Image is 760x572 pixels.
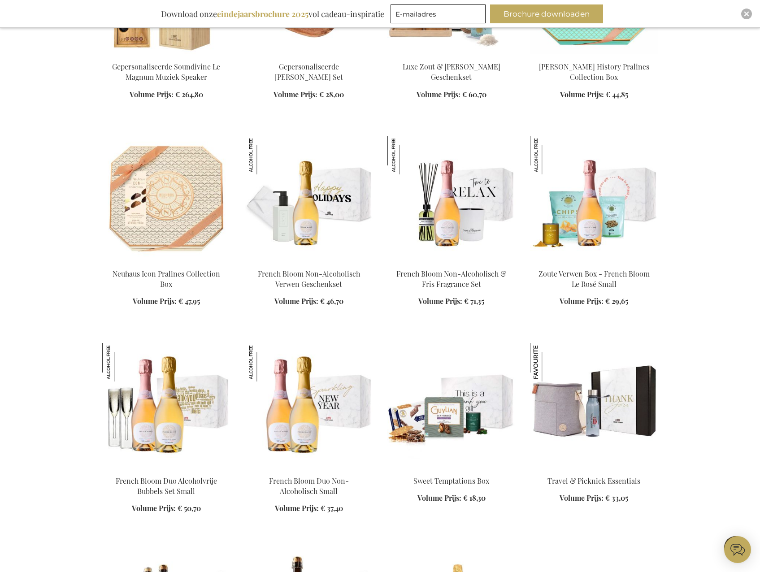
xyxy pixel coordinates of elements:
a: Travel & Picknick Essentials Travel & Picknick Essentials [530,465,658,473]
a: Salty Treats Box - French Bloom Le Rose Small Zoute Verwen Box - French Bloom Le Rosé Small [530,258,658,266]
a: Volume Prijs: € 28,00 [274,90,344,100]
a: Sweet Temptations Box [387,465,516,473]
img: French Bloom Non-Alcholic Indulge Gift Set [245,136,373,261]
span: € 33,05 [605,493,628,503]
span: Volume Prijs: [274,90,317,99]
a: French Bloom Non-Alcholic Indulge Gift Set French Bloom Non-Alcoholisch Verwen Geschenkset [245,258,373,266]
span: Volume Prijs: [130,90,174,99]
img: French Bloom Duo Non-Alcoholisch Small [245,343,283,381]
span: € 44,85 [606,90,628,99]
a: Volume Prijs: € 37,40 [275,503,343,514]
span: Volume Prijs: [132,503,176,513]
a: Volume Prijs: € 60,70 [417,90,486,100]
a: Neuhaus History Pralines Collection Box [530,51,658,59]
a: French Bloom Duo Alcoholvrije Bubbels Set Small French Bloom Duo Alcoholvrije Bubbels Set Small [102,465,230,473]
img: French Bloom Non-Alcoholisch & Fris Fragrance Set [387,136,426,174]
iframe: belco-activator-frame [724,536,751,563]
img: Zoute Verwen Box - French Bloom Le Rosé Small [530,136,569,174]
a: French Bloom Duo Alcoholvrije Bubbels Set Small [116,476,217,496]
span: Volume Prijs: [560,90,604,99]
form: marketing offers and promotions [391,4,488,26]
img: Sweet Temptations Box [387,343,516,468]
a: Volume Prijs: € 47,95 [133,296,200,307]
button: Brochure downloaden [490,4,603,23]
img: French Bloom Non-Alcoholisch Verwen Geschenkset [245,136,283,174]
a: Volume Prijs: € 44,85 [560,90,628,100]
a: French Bloom Non-Alcoholisch & Fris Fragrance Set [396,269,506,289]
a: [PERSON_NAME] History Pralines Collection Box [539,62,649,82]
a: Volume Prijs: € 33,05 [560,493,628,503]
img: Travel & Picknick Essentials [530,343,658,468]
a: French Bloom Duo Niet-alcoholisch Small French Bloom Duo Non-Alcoholisch Small [245,465,373,473]
span: € 60,70 [462,90,486,99]
a: French Bloom Non-Alcoholisch & Fris Fragrance Set French Bloom Non-Alcoholisch & Fris Fragrance Set [387,258,516,266]
a: Gepersonaliseerde Soundivine Le Magnum Muziek Speaker [112,62,220,82]
span: Volume Prijs: [274,296,318,306]
span: € 71,35 [464,296,484,306]
span: Volume Prijs: [560,493,604,503]
span: € 37,40 [321,503,343,513]
div: Download onze vol cadeau-inspiratie [157,4,388,23]
a: Gepersonaliseerde [PERSON_NAME] Set [275,62,343,82]
input: E-mailadres [391,4,486,23]
span: € 18,30 [463,493,486,503]
a: French Bloom Non-Alcoholisch Verwen Geschenkset [258,269,360,289]
span: Volume Prijs: [418,296,462,306]
img: Travel & Picknick Essentials [530,343,569,381]
a: Volume Prijs: € 18,30 [417,493,486,503]
a: Sweet Temptations Box [413,476,489,485]
span: Volume Prijs: [275,503,319,513]
a: Luxe Zout & [PERSON_NAME] Geschenkset [403,62,500,82]
span: € 46,70 [320,296,343,306]
span: Volume Prijs: [133,296,177,306]
a: Personalised Soundivine Le Magnum Music Speaker [102,51,230,59]
span: Volume Prijs: [417,493,461,503]
a: Volume Prijs: € 29,65 [560,296,628,307]
b: eindejaarsbrochure 2025 [217,9,308,19]
a: Salt & Pepper Perfection Gift Box [387,51,516,59]
a: Zoute Verwen Box - French Bloom Le Rosé Small [539,269,650,289]
a: French Bloom Duo Non-Alcoholisch Small [269,476,349,496]
a: Travel & Picknick Essentials [547,476,640,485]
span: € 47,95 [178,296,200,306]
a: Volume Prijs: € 46,70 [274,296,343,307]
img: Neuhaus Icon Pralines Collection Box - Exclusive Business Gifts [102,136,230,261]
a: Neuhaus Icon Pralines Collection Box [113,269,220,289]
a: Neuhaus Icon Pralines Collection Box - Exclusive Business Gifts [102,258,230,266]
span: Volume Prijs: [417,90,460,99]
img: French Bloom Duo Alcoholvrije Bubbels Set Small [102,343,230,468]
img: French Bloom Non-Alcoholisch & Fris Fragrance Set [387,136,516,261]
img: French Bloom Duo Alcoholvrije Bubbels Set Small [102,343,141,381]
a: Volume Prijs: € 50,70 [132,503,201,514]
span: € 28,00 [319,90,344,99]
img: Close [744,11,749,17]
span: Volume Prijs: [560,296,604,306]
div: Close [741,9,752,19]
span: € 264,80 [175,90,203,99]
img: French Bloom Duo Niet-alcoholisch Small [245,343,373,468]
a: Volume Prijs: € 71,35 [418,296,484,307]
span: € 29,65 [605,296,628,306]
a: Volume Prijs: € 264,80 [130,90,203,100]
a: Gepersonaliseerde Nomimono Tapas Set [245,51,373,59]
img: Salty Treats Box - French Bloom Le Rose Small [530,136,658,261]
span: € 50,70 [178,503,201,513]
